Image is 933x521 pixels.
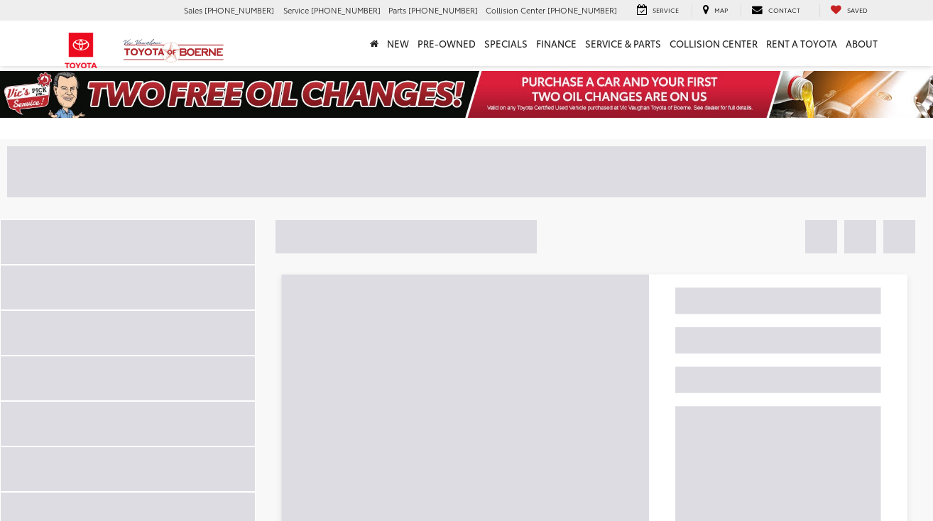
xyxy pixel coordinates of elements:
span: [PHONE_NUMBER] [408,4,478,16]
a: Pre-Owned [413,21,480,66]
span: [PHONE_NUMBER] [204,4,274,16]
span: Saved [847,5,868,14]
a: New [383,21,413,66]
a: Collision Center [665,21,762,66]
a: My Saved Vehicles [819,4,878,17]
a: Specials [480,21,532,66]
a: Home [366,21,383,66]
span: Sales [184,4,202,16]
span: Collision Center [486,4,545,16]
img: Vic Vaughan Toyota of Boerne [123,38,224,63]
span: Service [283,4,309,16]
a: Service & Parts: Opens in a new tab [581,21,665,66]
span: Parts [388,4,406,16]
a: Finance [532,21,581,66]
a: Contact [741,4,811,17]
a: About [841,21,882,66]
span: Service [653,5,679,14]
a: Map [692,4,738,17]
span: [PHONE_NUMBER] [547,4,617,16]
a: Service [626,4,689,17]
img: Toyota [55,28,108,74]
span: Contact [768,5,800,14]
span: [PHONE_NUMBER] [311,4,381,16]
a: Rent a Toyota [762,21,841,66]
span: Map [714,5,728,14]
